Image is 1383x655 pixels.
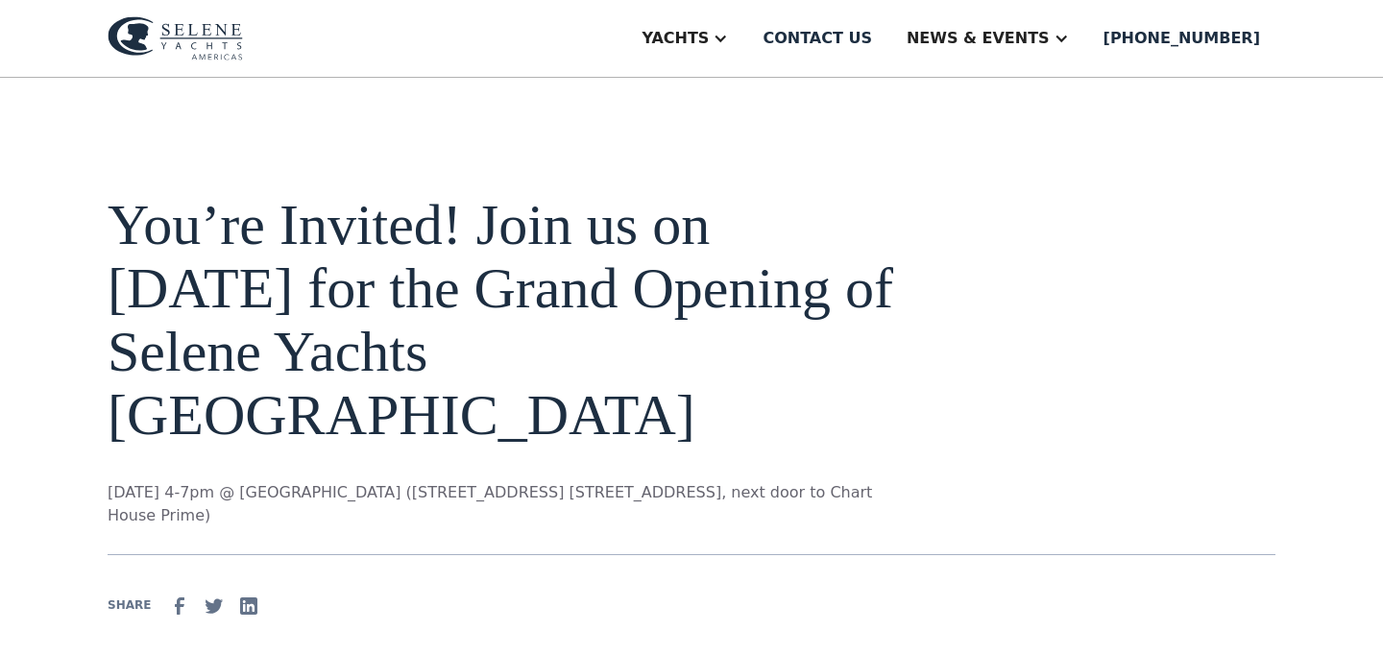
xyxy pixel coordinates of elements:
img: logo [108,16,243,61]
h1: You’re Invited! Join us on [DATE] for the Grand Opening of Selene Yachts [GEOGRAPHIC_DATA] [108,193,907,447]
div: Yachts [642,27,709,50]
img: Twitter [203,594,226,618]
div: Contact us [763,27,872,50]
div: SHARE [108,596,151,614]
p: [DATE] 4-7pm @ [GEOGRAPHIC_DATA] ([STREET_ADDRESS] [STREET_ADDRESS], next door to Chart House Prime) [108,481,907,527]
div: News & EVENTS [907,27,1050,50]
img: Linkedin [237,594,260,618]
div: [PHONE_NUMBER] [1104,27,1260,50]
img: facebook [168,594,191,618]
